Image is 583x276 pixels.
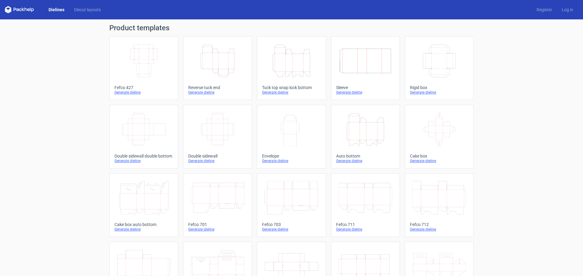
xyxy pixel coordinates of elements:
[410,90,469,95] div: Generate dieline
[405,173,474,237] a: Fefco 712Generate dieline
[183,105,252,168] a: Double sidewallGenerate dieline
[109,36,178,100] a: Fefco 427Generate dieline
[262,227,321,232] div: Generate dieline
[257,173,326,237] a: Fefco 703Generate dieline
[44,7,69,13] a: Dielines
[410,222,469,227] div: Fefco 712
[114,222,173,227] div: Cake box auto bottom
[336,222,395,227] div: Fefco 711
[410,154,469,158] div: Cake box
[109,105,178,168] a: Double sidewall double bottomGenerate dieline
[114,154,173,158] div: Double sidewall double bottom
[188,222,247,227] div: Fefco 701
[405,105,474,168] a: Cake boxGenerate dieline
[114,90,173,95] div: Generate dieline
[69,7,106,13] a: Diecut layouts
[114,85,173,90] div: Fefco 427
[405,36,474,100] a: Rigid boxGenerate dieline
[109,24,474,32] h1: Product templates
[262,85,321,90] div: Tuck top snap lock bottom
[109,173,178,237] a: Cake box auto bottomGenerate dieline
[257,105,326,168] a: EnvelopeGenerate dieline
[188,90,247,95] div: Generate dieline
[183,173,252,237] a: Fefco 701Generate dieline
[336,90,395,95] div: Generate dieline
[114,158,173,163] div: Generate dieline
[331,36,400,100] a: SleeveGenerate dieline
[410,227,469,232] div: Generate dieline
[410,158,469,163] div: Generate dieline
[410,85,469,90] div: Rigid box
[262,158,321,163] div: Generate dieline
[188,85,247,90] div: Reverse tuck end
[114,227,173,232] div: Generate dieline
[336,154,395,158] div: Auto bottom
[188,154,247,158] div: Double sidewall
[257,36,326,100] a: Tuck top snap lock bottomGenerate dieline
[262,222,321,227] div: Fefco 703
[262,90,321,95] div: Generate dieline
[188,227,247,232] div: Generate dieline
[336,85,395,90] div: Sleeve
[183,36,252,100] a: Reverse tuck endGenerate dieline
[331,105,400,168] a: Auto bottomGenerate dieline
[262,154,321,158] div: Envelope
[331,173,400,237] a: Fefco 711Generate dieline
[188,158,247,163] div: Generate dieline
[532,7,557,13] a: Register
[336,227,395,232] div: Generate dieline
[557,7,578,13] a: Log in
[336,158,395,163] div: Generate dieline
